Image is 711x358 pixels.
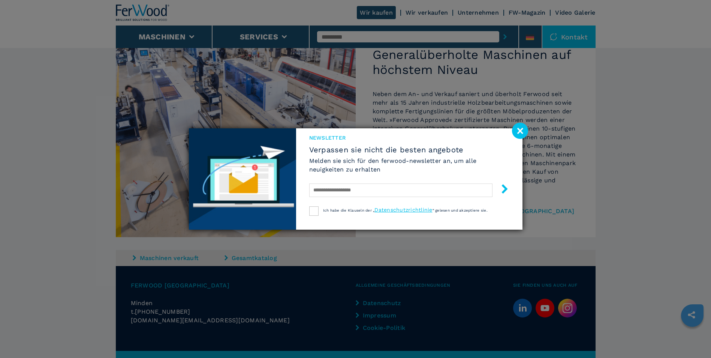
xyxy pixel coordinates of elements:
[309,145,509,154] span: Verpassen sie nicht die besten angebote
[492,181,509,199] button: submit-button
[433,208,488,212] span: “ gelesen und akzeptiere sie.
[309,134,509,141] span: Newsletter
[309,156,509,174] h6: Melden sie sich für den ferwood-newsletter an, um alle neuigkeiten zu erhalten
[374,207,432,213] a: Datenschutzrichtlinie
[323,208,375,212] span: Ich habe die Klauseln der „
[189,128,296,230] img: Newsletter image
